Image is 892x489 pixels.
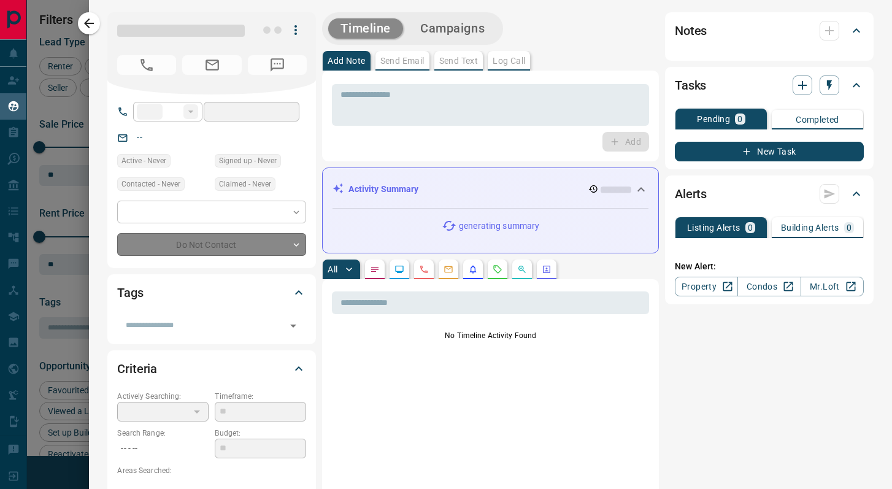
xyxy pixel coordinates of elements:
[675,71,864,100] div: Tasks
[137,133,142,142] a: --
[675,179,864,209] div: Alerts
[332,330,649,341] p: No Timeline Activity Found
[419,264,429,274] svg: Calls
[219,178,271,190] span: Claimed - Never
[328,265,337,274] p: All
[517,264,527,274] svg: Opportunities
[117,428,209,439] p: Search Range:
[121,155,166,167] span: Active - Never
[675,75,706,95] h2: Tasks
[215,391,306,402] p: Timeframe:
[121,178,180,190] span: Contacted - Never
[215,428,306,439] p: Budget:
[248,55,307,75] span: No Number
[493,264,502,274] svg: Requests
[117,278,306,307] div: Tags
[328,56,365,65] p: Add Note
[117,233,306,256] div: Do Not Contact
[117,391,209,402] p: Actively Searching:
[675,21,707,40] h2: Notes
[847,223,852,232] p: 0
[117,359,157,379] h2: Criteria
[687,223,740,232] p: Listing Alerts
[737,115,742,123] p: 0
[675,142,864,161] button: New Task
[285,317,302,334] button: Open
[408,18,497,39] button: Campaigns
[748,223,753,232] p: 0
[675,184,707,204] h2: Alerts
[675,260,864,273] p: New Alert:
[737,277,801,296] a: Condos
[697,115,730,123] p: Pending
[675,16,864,45] div: Notes
[444,264,453,274] svg: Emails
[117,283,143,302] h2: Tags
[781,223,839,232] p: Building Alerts
[394,264,404,274] svg: Lead Browsing Activity
[370,264,380,274] svg: Notes
[117,465,306,476] p: Areas Searched:
[675,277,738,296] a: Property
[459,220,539,233] p: generating summary
[219,155,277,167] span: Signed up - Never
[117,439,209,459] p: -- - --
[333,178,648,201] div: Activity Summary
[182,55,241,75] span: No Email
[328,18,403,39] button: Timeline
[542,264,552,274] svg: Agent Actions
[117,354,306,383] div: Criteria
[796,115,839,124] p: Completed
[468,264,478,274] svg: Listing Alerts
[117,55,176,75] span: No Number
[348,183,418,196] p: Activity Summary
[801,277,864,296] a: Mr.Loft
